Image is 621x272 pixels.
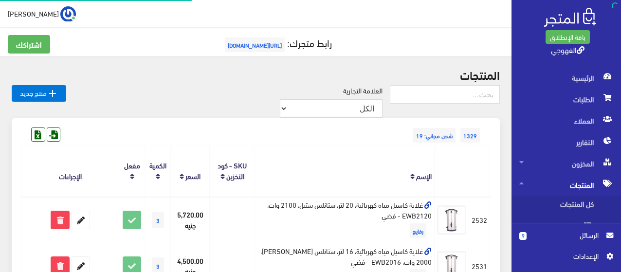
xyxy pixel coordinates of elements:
img: . [544,8,596,27]
a: كل المنتجات [511,196,621,217]
span: المخزون [519,153,613,174]
label: العلامة التجارية [343,85,383,96]
span: رفايع [410,223,426,238]
span: المنتجات [519,174,613,196]
a: التقارير [511,131,621,153]
a: ... [PERSON_NAME] [8,6,76,21]
a: المنتجات [511,174,621,196]
a: رابط متجرك:[URL][DOMAIN_NAME] [222,34,332,52]
span: [PERSON_NAME] [8,7,59,19]
span: التصنيفات [519,217,593,238]
a: اﻹعدادات [519,251,613,266]
input: بحث... [390,85,500,104]
span: 1329 [460,128,480,143]
a: SKU - كود التخزين [218,158,247,182]
a: الرئيسية [511,67,621,89]
span: الرئيسية [519,67,613,89]
img: ... [60,6,76,22]
img: ghlay-myah-khrbayy-20-ltr-stanls-styl-2100-oat-ewb2120-fdy.jpg [437,205,466,235]
a: الإسم [416,169,432,182]
a: التصنيفات [511,217,621,238]
th: الإجراءات [22,145,119,197]
a: منتج جديد [12,85,66,102]
td: 2532 [469,197,490,243]
a: العملاء [511,110,621,131]
span: شحن مجاني: 19 [413,128,456,143]
a: 9 الرسائل [519,230,613,251]
td: 5,720.00 جنيه [171,197,210,243]
span: اﻹعدادات [527,251,598,261]
td: غلاية كاسيل مياه كهربائية، 20 لتر، ستانلس ستيل، 2100 وات، EWB2120 - فضي [255,197,434,243]
span: الرسائل [534,230,599,240]
a: الطلبات [511,89,621,110]
a: السعر [185,169,201,182]
span: العملاء [519,110,613,131]
i:  [47,88,58,99]
span: الطلبات [519,89,613,110]
a: مفعل [124,158,140,172]
h2: المنتجات [12,68,500,81]
a: باقة الإنطلاق [546,30,590,44]
a: الكمية [149,158,166,172]
a: اشتراكك [8,35,50,54]
span: كل المنتجات [519,196,593,217]
span: [URL][DOMAIN_NAME] [225,37,285,52]
a: القهوجي [551,42,584,56]
span: 3 [152,212,164,228]
a: المخزون [511,153,621,174]
span: 9 [519,232,527,240]
span: التقارير [519,131,613,153]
